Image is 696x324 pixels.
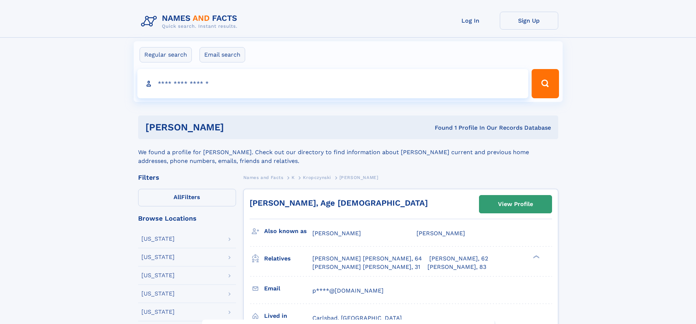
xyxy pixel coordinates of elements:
[174,194,181,201] span: All
[138,189,236,206] label: Filters
[138,215,236,222] div: Browse Locations
[138,139,558,165] div: We found a profile for [PERSON_NAME]. Check out our directory to find information about [PERSON_N...
[479,195,552,213] a: View Profile
[312,230,361,237] span: [PERSON_NAME]
[292,175,295,180] span: K
[417,230,465,237] span: [PERSON_NAME]
[243,173,284,182] a: Names and Facts
[531,255,540,259] div: ❯
[141,272,175,278] div: [US_STATE]
[264,225,312,237] h3: Also known as
[138,174,236,181] div: Filters
[141,291,175,297] div: [US_STATE]
[264,310,312,322] h3: Lived in
[312,315,402,321] span: Carlsbad, [GEOGRAPHIC_DATA]
[145,123,330,132] h1: [PERSON_NAME]
[312,255,422,263] a: [PERSON_NAME] [PERSON_NAME], 64
[532,69,559,98] button: Search Button
[140,47,192,62] label: Regular search
[429,255,488,263] a: [PERSON_NAME], 62
[498,196,533,213] div: View Profile
[339,175,379,180] span: [PERSON_NAME]
[264,252,312,265] h3: Relatives
[329,124,551,132] div: Found 1 Profile In Our Records Database
[141,254,175,260] div: [US_STATE]
[303,173,331,182] a: Kropczynski
[137,69,529,98] input: search input
[500,12,558,30] a: Sign Up
[141,309,175,315] div: [US_STATE]
[141,236,175,242] div: [US_STATE]
[264,282,312,295] h3: Email
[250,198,428,207] a: [PERSON_NAME], Age [DEMOGRAPHIC_DATA]
[312,263,420,271] a: [PERSON_NAME] [PERSON_NAME], 31
[138,12,243,31] img: Logo Names and Facts
[427,263,486,271] a: [PERSON_NAME], 83
[441,12,500,30] a: Log In
[303,175,331,180] span: Kropczynski
[199,47,245,62] label: Email search
[292,173,295,182] a: K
